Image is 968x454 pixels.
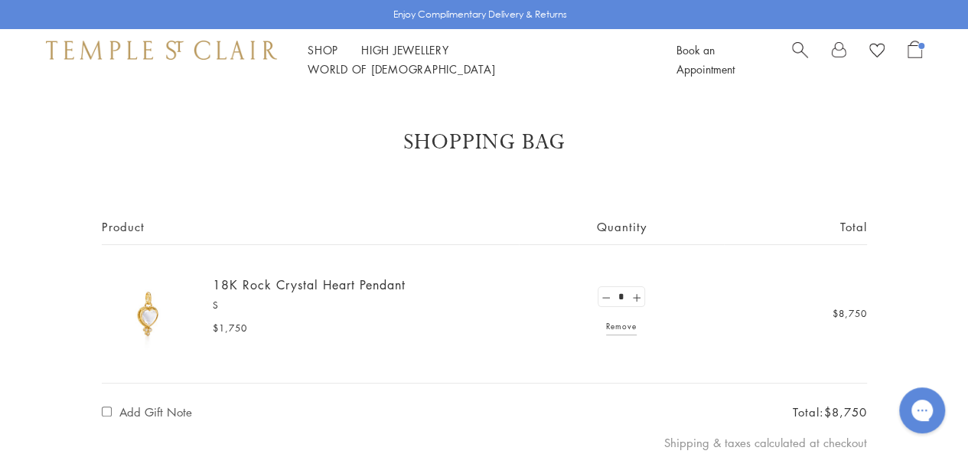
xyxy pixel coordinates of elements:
[824,404,867,420] span: $8,750
[308,41,642,79] nav: Main navigation
[484,403,867,422] p: Total:
[598,287,614,306] a: Set quantity to 4
[213,321,247,336] span: $1,750
[676,42,735,77] a: Book an Appointment
[213,276,406,293] a: 18K Rock Crystal Heart Pendant
[908,41,922,79] a: Open Shopping Bag
[629,287,644,306] a: Set quantity to 6
[869,41,885,64] a: View Wishlist
[46,41,277,59] img: Temple St. Clair
[606,318,637,335] a: Remove
[102,268,194,360] img: P55140-BRDIGR10
[833,306,867,322] span: $8,750
[724,217,866,245] span: Total
[102,217,194,245] span: Product
[119,404,192,420] label: Add Gift Note
[484,433,867,452] p: Shipping & taxes calculated at checkout
[61,129,907,156] h1: Shopping Bag
[308,42,338,57] a: ShopShop
[213,298,519,313] p: S
[792,41,808,79] a: Search
[308,61,495,77] a: World of [DEMOGRAPHIC_DATA]World of [DEMOGRAPHIC_DATA]
[891,382,953,439] iframe: Gorgias live chat messenger
[361,42,449,57] a: High JewelleryHigh Jewellery
[519,217,725,245] span: Quantity
[393,7,567,22] p: Enjoy Complimentary Delivery & Returns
